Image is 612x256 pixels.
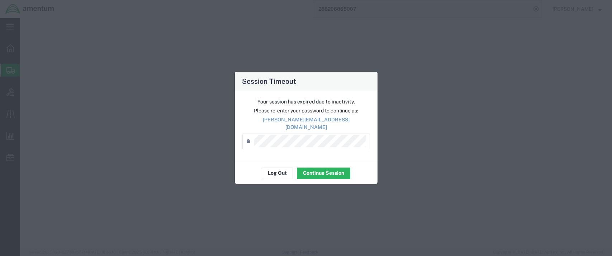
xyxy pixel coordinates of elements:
[242,76,296,86] h4: Session Timeout
[242,98,370,106] p: Your session has expired due to inactivity.
[297,168,350,179] button: Continue Session
[242,116,370,131] p: [PERSON_NAME][EMAIL_ADDRESS][DOMAIN_NAME]
[262,168,293,179] button: Log Out
[242,107,370,115] p: Please re-enter your password to continue as:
